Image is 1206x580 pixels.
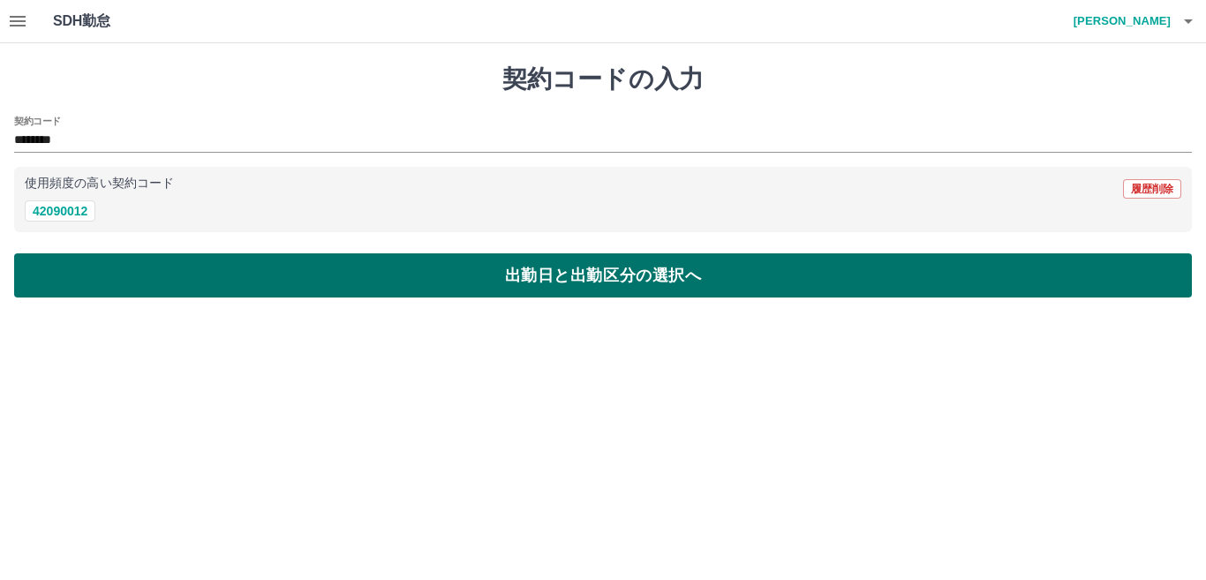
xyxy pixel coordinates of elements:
button: 42090012 [25,200,95,222]
button: 出勤日と出勤区分の選択へ [14,253,1192,298]
p: 使用頻度の高い契約コード [25,177,174,190]
h1: 契約コードの入力 [14,64,1192,94]
button: 履歴削除 [1123,179,1181,199]
h2: 契約コード [14,114,61,128]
